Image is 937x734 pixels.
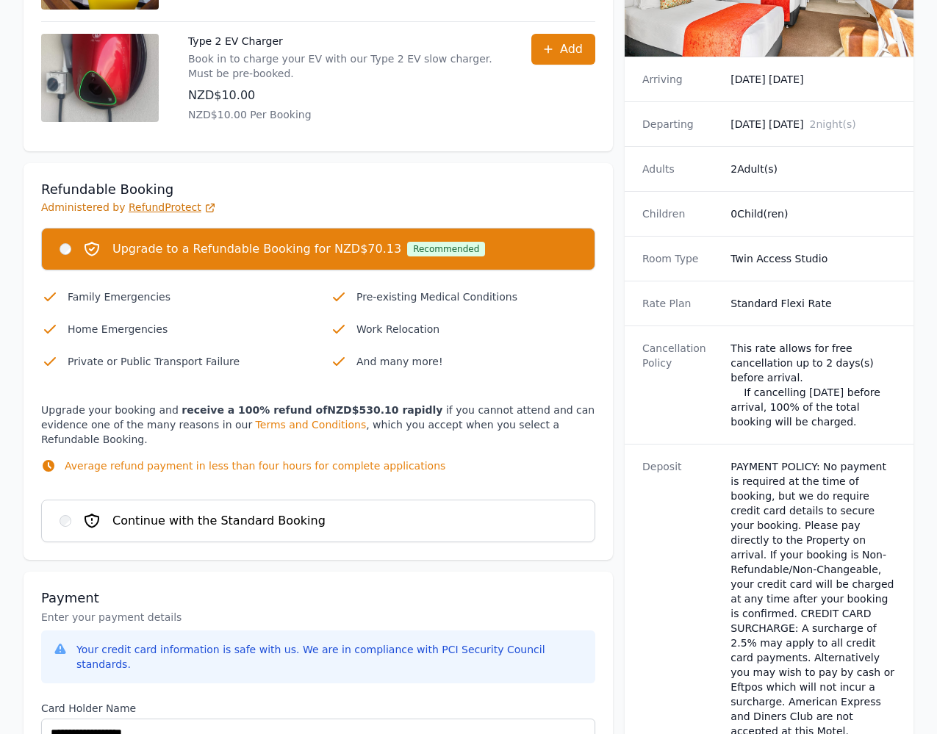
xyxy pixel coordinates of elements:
dt: Children [642,206,719,221]
p: NZD$10.00 Per Booking [188,107,502,122]
span: Upgrade to a Refundable Booking for NZD$70.13 [112,240,401,258]
div: This rate allows for free cancellation up to 2 days(s) before arrival. If cancelling [DATE] befor... [730,341,896,429]
div: Recommended [407,242,485,256]
p: Pre-existing Medical Conditions [356,288,595,306]
span: Add [560,40,583,58]
dd: 0 Child(ren) [730,206,896,221]
p: Book in to charge your EV with our Type 2 EV slow charger. Must be pre-booked. [188,51,502,81]
p: Average refund payment in less than four hours for complete applications [65,458,445,473]
span: Administered by [41,201,216,213]
p: And many more! [356,353,595,370]
a: RefundProtect [129,201,216,213]
label: Card Holder Name [41,701,595,716]
p: Type 2 EV Charger [188,34,502,48]
a: Terms and Conditions [256,419,367,431]
div: Your credit card information is safe with us. We are in compliance with PCI Security Council stan... [76,642,584,672]
h3: Refundable Booking [41,181,595,198]
dt: Departing [642,117,719,132]
button: Add [531,34,595,65]
p: Family Emergencies [68,288,306,306]
p: Enter your payment details [41,610,595,625]
p: Upgrade your booking and if you cannot attend and can evidence one of the many reasons in our , w... [41,403,595,488]
p: Private or Public Transport Failure [68,353,306,370]
dt: Adults [642,162,719,176]
img: Type 2 EV Charger [41,34,159,122]
strong: receive a 100% refund of NZD$530.10 rapidly [182,404,442,416]
h3: Payment [41,589,595,607]
p: NZD$10.00 [188,87,502,104]
dd: 2 Adult(s) [730,162,896,176]
dd: [DATE] [DATE] [730,72,896,87]
dt: Room Type [642,251,719,266]
p: Work Relocation [356,320,595,338]
dd: Standard Flexi Rate [730,296,896,311]
p: Home Emergencies [68,320,306,338]
span: 2 night(s) [809,118,855,130]
dd: Twin Access Studio [730,251,896,266]
dt: Cancellation Policy [642,341,719,429]
dt: Rate Plan [642,296,719,311]
dd: [DATE] [DATE] [730,117,896,132]
dt: Arriving [642,72,719,87]
span: Continue with the Standard Booking [112,512,326,530]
